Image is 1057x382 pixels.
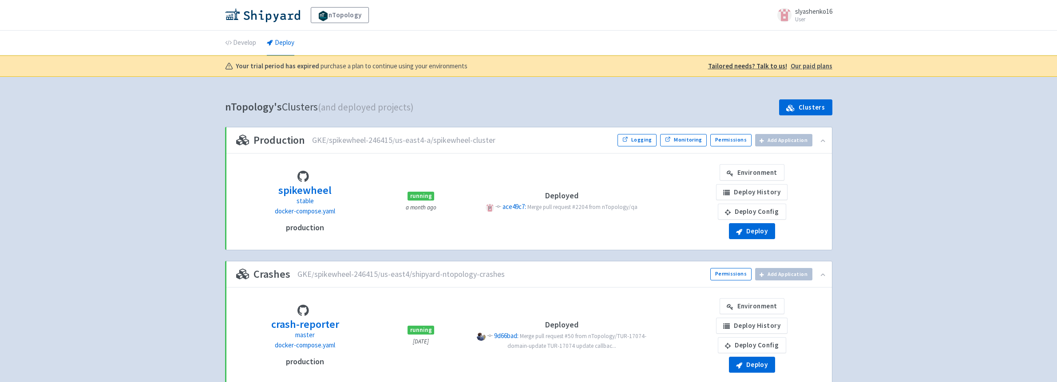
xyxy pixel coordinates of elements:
[772,8,832,22] a: slyashenko16 User
[729,357,775,373] button: Deploy
[406,204,436,211] small: a month ago
[779,99,832,115] a: Clusters
[718,337,786,353] a: Deploy Config
[297,269,505,279] span: GKE spikewheel-246415 us-east4 shipyard-ntopology-crashes
[326,136,329,145] span: /
[791,62,832,70] u: Our paid plans
[275,340,335,350] a: docker-compose.yaml
[225,31,256,55] a: Develop
[467,191,655,200] h4: Deployed
[710,134,751,146] a: Permissions
[275,341,335,349] span: docker-compose.yaml
[271,317,339,340] a: crash-reporter master
[467,320,655,329] h4: Deployed
[378,270,380,279] span: /
[278,183,332,206] a: spikewheel stable
[278,185,332,196] h3: spikewheel
[527,203,637,211] span: Merge pull request #2204 from nTopology/qa
[660,134,707,146] a: Monitoring
[618,134,657,146] a: Logging
[321,61,467,71] span: purchase a plan to continue using your environments
[729,223,775,239] button: Deploy
[503,202,526,211] span: ace49c7:
[271,330,339,340] p: master
[408,192,434,201] span: running
[267,31,294,55] a: Deploy
[718,204,786,220] a: Deploy Config
[286,357,324,366] h4: production
[275,207,335,215] span: docker-compose.yaml
[720,298,784,314] a: Environment
[278,196,332,206] p: stable
[477,332,485,341] span: P
[710,268,751,280] a: Permissions
[271,319,339,330] h3: crash-reporter
[312,270,314,279] span: /
[795,7,832,16] span: slyashenko16
[494,331,520,340] a: 9d66bad:
[791,61,832,71] a: Our paid plans
[311,7,369,23] a: nTopology
[631,136,652,143] span: Logging
[236,268,290,280] h3: Crashes
[312,135,495,145] span: GKE spikewheel-246415 us-east4-a spikewheel-cluster
[236,61,319,71] b: Your trial period has expired
[507,332,646,350] span: Merge pull request #50 from nTopology/TUR-17074-domain-update TUR-17074 update callbac...
[275,206,335,217] a: docker-compose.yaml
[409,269,412,279] span: /
[486,204,494,212] span: P
[286,223,324,232] h4: production
[225,98,414,116] h1: Clusters
[225,100,282,114] b: nTopology's
[236,134,305,146] h3: Production
[795,16,832,22] small: User
[225,8,300,22] img: Shipyard logo
[755,134,812,146] button: Add Application
[318,101,414,113] span: (and deployed projects)
[408,326,434,335] span: running
[494,331,519,340] span: 9d66bad:
[755,268,812,280] button: Add Application
[720,164,784,180] a: Environment
[716,184,788,200] a: Deploy History
[708,62,787,70] u: Tailored needs? Talk to us!
[503,202,527,211] a: ace49c7:
[413,338,429,345] small: [DATE]
[716,318,788,334] a: Deploy History
[431,135,433,145] span: /
[392,136,395,145] span: /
